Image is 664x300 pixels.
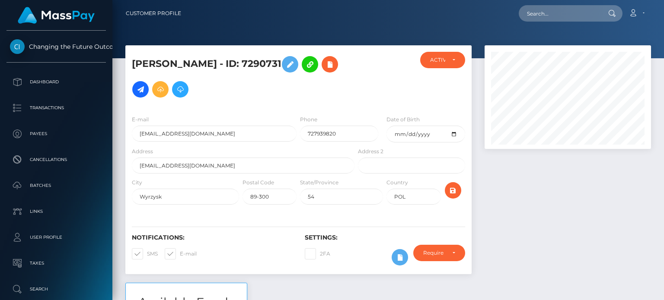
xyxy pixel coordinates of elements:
p: User Profile [10,231,102,244]
p: Batches [10,179,102,192]
label: E-mail [165,248,197,259]
label: SMS [132,248,158,259]
a: User Profile [6,227,106,248]
p: Search [10,283,102,296]
label: 2FA [305,248,330,259]
a: Payees [6,123,106,145]
button: Require ID/Selfie Verification [413,245,465,261]
label: Country [386,179,408,186]
label: Address [132,148,153,155]
input: Search... [519,5,600,22]
h6: Notifications: [132,234,292,241]
p: Transactions [10,101,102,114]
a: Initiate Payout [132,81,149,98]
label: Phone [300,116,317,123]
a: Customer Profile [126,4,181,22]
a: Transactions [6,97,106,119]
h5: [PERSON_NAME] - ID: 7290731 [132,52,350,102]
div: Require ID/Selfie Verification [423,249,445,256]
label: E-mail [132,116,149,123]
p: Taxes [10,257,102,270]
p: Cancellations [10,153,102,166]
a: Taxes [6,253,106,274]
a: Cancellations [6,149,106,171]
a: Batches [6,175,106,196]
img: Changing the Future Outcome Inc [10,39,25,54]
label: Date of Birth [386,116,420,123]
label: State/Province [300,179,338,186]
span: Changing the Future Outcome Inc [6,43,106,51]
a: Search [6,278,106,300]
p: Links [10,205,102,218]
label: Postal Code [243,179,274,186]
a: Dashboard [6,71,106,93]
img: MassPay Logo [18,7,95,24]
p: Dashboard [10,76,102,88]
h6: Settings: [305,234,465,241]
label: City [132,179,142,186]
div: ACTIVE [430,57,445,63]
button: ACTIVE [420,52,465,68]
label: Address 2 [358,148,383,155]
a: Links [6,201,106,222]
p: Payees [10,127,102,140]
